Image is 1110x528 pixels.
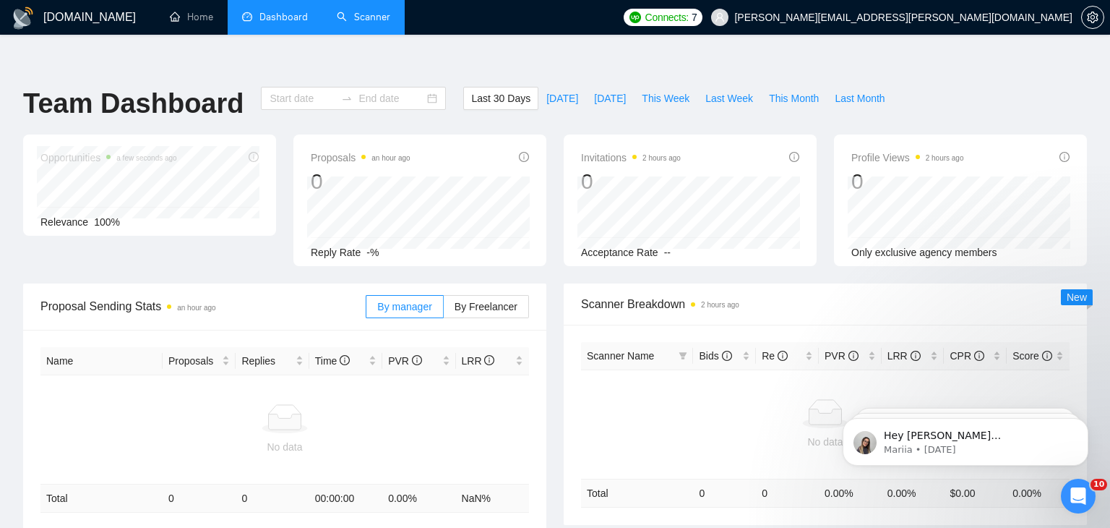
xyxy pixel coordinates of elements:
td: Total [40,485,163,513]
span: CPR [950,350,984,362]
div: 0 [851,168,964,195]
div: 0 [581,168,681,195]
iframe: Intercom notifications message [821,388,1110,489]
span: Last Month [835,90,885,106]
button: Last 30 Days [463,87,538,110]
span: Acceptance Rate [581,247,658,258]
span: Re [762,350,788,362]
button: This Week [634,87,697,110]
span: Only exclusive agency members [851,247,997,258]
span: By Freelancer [455,301,517,312]
span: Proposal Sending Stats [40,297,366,315]
span: Dashboard [259,11,308,23]
span: info-circle [911,351,921,361]
span: This Month [769,90,819,106]
iframe: Intercom live chat [1061,479,1096,514]
img: logo [12,7,35,30]
span: info-circle [789,152,799,162]
span: info-circle [1059,152,1070,162]
td: 0.00 % [1007,479,1070,507]
span: By manager [377,301,431,312]
button: [DATE] [586,87,634,110]
span: PVR [388,355,422,367]
span: info-circle [722,351,732,361]
span: Connects: [645,9,689,25]
td: $ 0.00 [944,479,1007,507]
span: info-circle [519,152,529,162]
button: Last Week [697,87,761,110]
input: End date [358,90,424,106]
input: Start date [270,90,335,106]
td: 0 [163,485,236,513]
a: homeHome [170,11,213,23]
span: PVR [825,350,859,362]
h1: Team Dashboard [23,87,244,121]
td: 0 [756,479,819,507]
time: an hour ago [371,154,410,162]
td: NaN % [456,485,529,513]
span: user [715,12,725,22]
span: to [341,93,353,104]
a: setting [1081,12,1104,23]
span: -% [366,247,379,258]
td: 0.00 % [882,479,945,507]
th: Proposals [163,347,236,375]
span: swap-right [341,93,353,104]
time: 2 hours ago [642,154,681,162]
span: info-circle [778,351,788,361]
div: 0 [311,168,410,195]
span: Proposals [311,149,410,166]
span: 10 [1090,479,1107,490]
span: Scanner Breakdown [581,295,1070,313]
time: 2 hours ago [926,154,964,162]
span: filter [676,345,690,367]
button: setting [1081,6,1104,29]
span: info-circle [848,351,859,361]
td: 0.00 % [382,485,455,513]
span: Replies [241,353,292,369]
span: 7 [692,9,697,25]
span: Last Week [705,90,753,106]
span: Relevance [40,216,88,228]
span: This Week [642,90,689,106]
span: LRR [462,355,495,367]
div: No data [587,434,1064,450]
span: filter [679,352,687,360]
span: Proposals [168,353,219,369]
span: 100% [94,216,120,228]
span: Scanner Name [587,350,654,362]
span: info-circle [340,355,350,365]
td: 00:00:00 [309,485,382,513]
button: This Month [761,87,827,110]
time: 2 hours ago [701,301,739,309]
span: info-circle [484,355,494,365]
span: info-circle [412,355,422,365]
a: searchScanner [337,11,390,23]
span: info-circle [974,351,984,361]
td: Total [581,479,693,507]
button: [DATE] [538,87,586,110]
th: Name [40,347,163,375]
button: Last Month [827,87,892,110]
div: No data [46,439,523,455]
span: LRR [887,350,921,362]
span: Reply Rate [311,247,361,258]
span: [DATE] [594,90,626,106]
time: an hour ago [177,304,215,312]
span: dashboard [242,12,252,22]
span: setting [1082,12,1103,23]
span: New [1067,291,1087,303]
th: Replies [236,347,309,375]
img: upwork-logo.png [629,12,641,23]
span: Bids [699,350,731,362]
td: 0 [236,485,309,513]
span: info-circle [1042,351,1052,361]
span: Score [1012,350,1051,362]
td: 0 [693,479,756,507]
span: -- [664,247,671,258]
span: Time [315,355,350,367]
